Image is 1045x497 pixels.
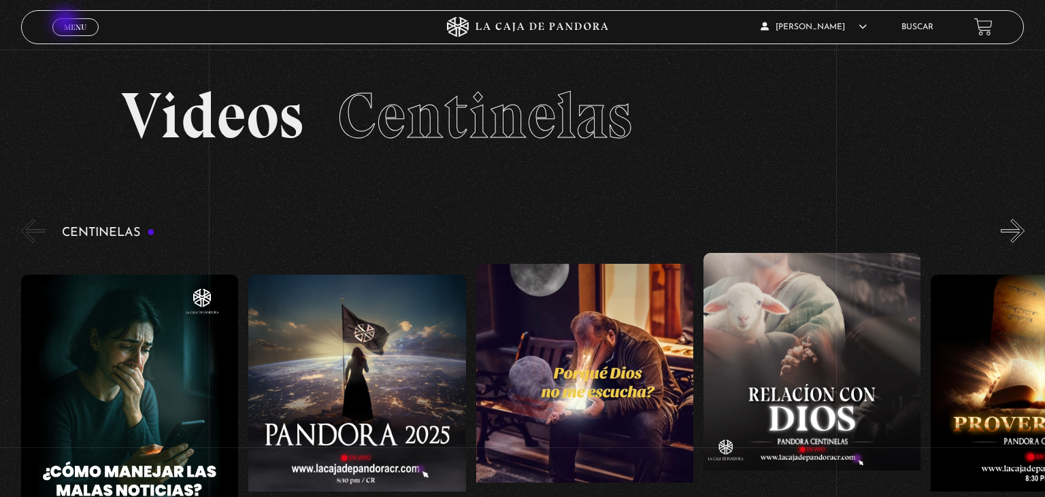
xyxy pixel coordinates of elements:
[974,18,993,36] a: View your shopping cart
[64,23,86,31] span: Menu
[121,84,924,148] h2: Videos
[21,219,45,243] button: Previous
[901,23,933,31] a: Buscar
[60,34,92,44] span: Cerrar
[1001,219,1025,243] button: Next
[62,226,155,239] h3: Centinelas
[337,77,632,154] span: Centinelas
[761,23,867,31] span: [PERSON_NAME]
